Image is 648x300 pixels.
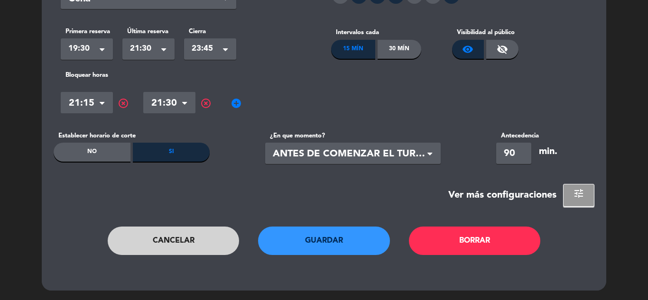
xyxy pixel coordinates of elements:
label: Bloquear horas [61,70,587,80]
label: Antecedencia [496,131,539,141]
div: Ver más configuraciones [448,188,556,203]
button: Borrar [409,227,541,255]
div: 15 Mín [331,40,375,59]
span: add_circle [231,98,242,109]
label: Establecer horario de corte [54,131,210,141]
label: ¿En que momento? [265,131,441,141]
span: 23:45 [192,42,221,55]
label: Primera reserva [61,27,113,36]
div: No [54,143,130,162]
input: 0 [496,143,531,164]
span: ANTES DE COMENZAR EL TURNO [273,146,426,162]
span: tune [573,188,584,199]
label: Última reserva [122,27,175,36]
span: 19:30 [68,42,98,55]
button: tune [563,184,594,207]
button: Cancelar [108,227,240,255]
button: Guardar [258,227,390,255]
label: Intervalos cada [331,27,452,37]
span: highlight_off [118,98,129,109]
span: 21:30 [130,42,159,55]
div: 30 Mín [378,40,422,59]
label: Cierra [184,27,236,36]
div: Si [133,143,210,162]
label: Visibilidad al público [452,27,588,37]
span: visibility [462,44,473,55]
div: min. [539,144,557,160]
span: visibility_off [497,44,508,55]
span: highlight_off [200,98,212,109]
